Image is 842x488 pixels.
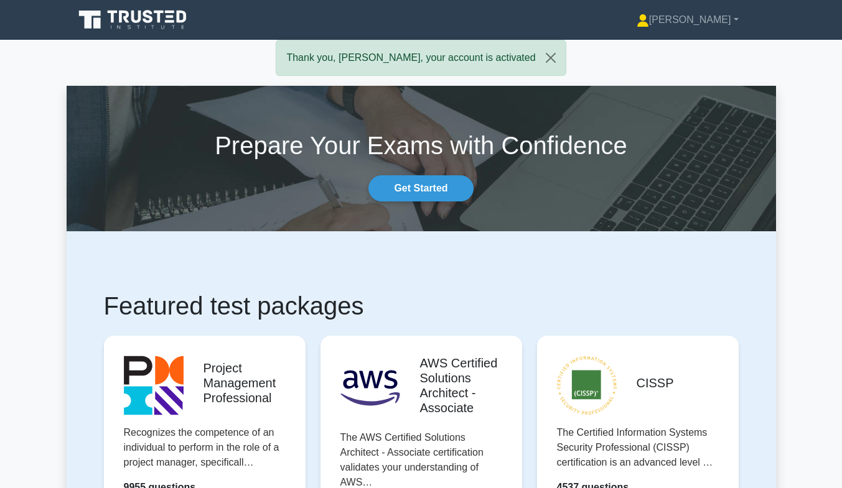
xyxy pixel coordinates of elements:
[67,131,776,160] h1: Prepare Your Exams with Confidence
[104,291,739,321] h1: Featured test packages
[536,40,566,75] button: Close
[607,7,769,32] a: [PERSON_NAME]
[276,40,566,76] div: Thank you, [PERSON_NAME], your account is activated
[368,175,473,201] a: Get Started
